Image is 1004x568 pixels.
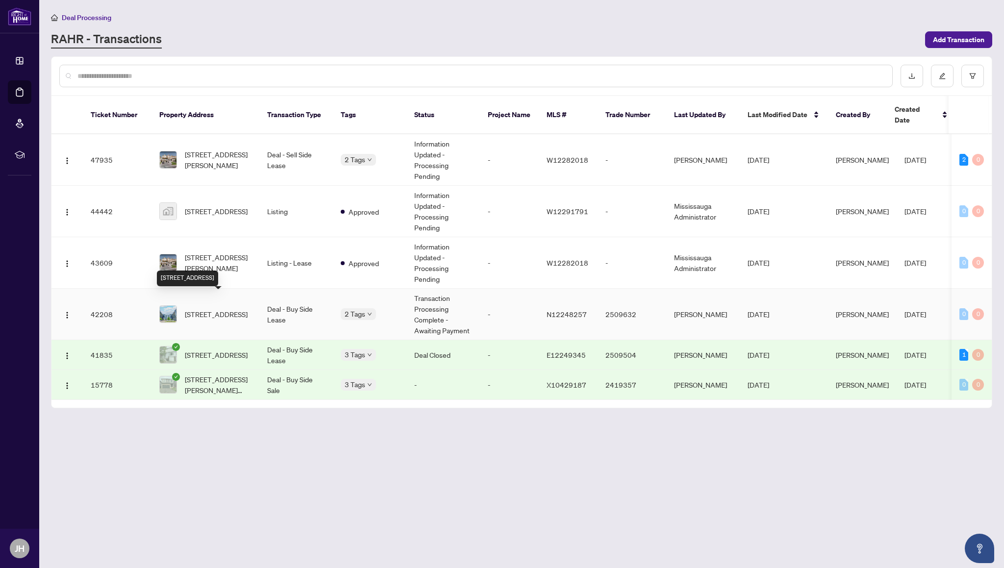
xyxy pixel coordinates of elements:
[969,73,976,79] span: filter
[259,186,333,237] td: Listing
[547,258,588,267] span: W12282018
[349,258,379,269] span: Approved
[547,155,588,164] span: W12282018
[904,380,926,389] span: [DATE]
[895,104,936,125] span: Created Date
[83,289,151,340] td: 42208
[925,31,992,48] button: Add Transaction
[666,186,740,237] td: Mississauga Administrator
[259,370,333,400] td: Deal - Buy Side Sale
[349,206,379,217] span: Approved
[959,349,968,361] div: 1
[939,73,946,79] span: edit
[972,154,984,166] div: 0
[972,257,984,269] div: 0
[63,260,71,268] img: Logo
[345,154,365,165] span: 2 Tags
[836,380,889,389] span: [PERSON_NAME]
[406,340,480,370] td: Deal Closed
[8,7,31,25] img: logo
[367,352,372,357] span: down
[157,271,218,286] div: [STREET_ADDRESS]
[740,96,828,134] th: Last Modified Date
[480,134,539,186] td: -
[836,155,889,164] span: [PERSON_NAME]
[972,349,984,361] div: 0
[908,73,915,79] span: download
[666,134,740,186] td: [PERSON_NAME]
[185,349,248,360] span: [STREET_ADDRESS]
[666,96,740,134] th: Last Updated By
[160,203,176,220] img: thumbnail-img
[259,289,333,340] td: Deal - Buy Side Lease
[547,310,587,319] span: N12248257
[59,347,75,363] button: Logo
[259,96,333,134] th: Transaction Type
[63,157,71,165] img: Logo
[666,340,740,370] td: [PERSON_NAME]
[666,370,740,400] td: [PERSON_NAME]
[959,205,968,217] div: 0
[63,311,71,319] img: Logo
[185,309,248,320] span: [STREET_ADDRESS]
[83,186,151,237] td: 44442
[904,207,926,216] span: [DATE]
[345,379,365,390] span: 3 Tags
[480,186,539,237] td: -
[406,96,480,134] th: Status
[598,289,666,340] td: 2509632
[333,96,406,134] th: Tags
[972,379,984,391] div: 0
[480,289,539,340] td: -
[748,380,769,389] span: [DATE]
[748,207,769,216] span: [DATE]
[961,65,984,87] button: filter
[63,382,71,390] img: Logo
[547,350,586,359] span: E12249345
[59,377,75,393] button: Logo
[51,14,58,21] span: home
[83,96,151,134] th: Ticket Number
[598,96,666,134] th: Trade Number
[172,343,180,351] span: check-circle
[539,96,598,134] th: MLS #
[748,155,769,164] span: [DATE]
[59,255,75,271] button: Logo
[259,340,333,370] td: Deal - Buy Side Lease
[185,252,251,273] span: [STREET_ADDRESS][PERSON_NAME]
[83,134,151,186] td: 47935
[598,340,666,370] td: 2509504
[160,151,176,168] img: thumbnail-img
[836,310,889,319] span: [PERSON_NAME]
[59,152,75,168] button: Logo
[406,134,480,186] td: Information Updated - Processing Pending
[406,289,480,340] td: Transaction Processing Complete - Awaiting Payment
[547,207,588,216] span: W12291791
[406,370,480,400] td: -
[172,373,180,381] span: check-circle
[901,65,923,87] button: download
[345,349,365,360] span: 3 Tags
[59,306,75,322] button: Logo
[151,96,259,134] th: Property Address
[904,155,926,164] span: [DATE]
[367,157,372,162] span: down
[160,346,176,363] img: thumbnail-img
[547,380,586,389] span: X10429187
[828,96,887,134] th: Created By
[972,205,984,217] div: 0
[63,352,71,360] img: Logo
[160,254,176,271] img: thumbnail-img
[748,109,807,120] span: Last Modified Date
[959,308,968,320] div: 0
[63,208,71,216] img: Logo
[666,289,740,340] td: [PERSON_NAME]
[83,370,151,400] td: 15778
[959,154,968,166] div: 2
[904,258,926,267] span: [DATE]
[160,376,176,393] img: thumbnail-img
[666,237,740,289] td: Mississauga Administrator
[748,258,769,267] span: [DATE]
[598,186,666,237] td: -
[406,186,480,237] td: Information Updated - Processing Pending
